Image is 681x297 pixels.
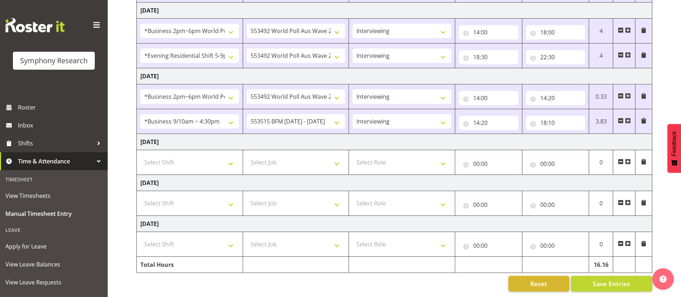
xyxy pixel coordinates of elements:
div: Symphony Research [20,55,88,66]
input: Click to select... [459,25,518,40]
input: Click to select... [526,238,586,253]
td: [DATE] [137,175,652,191]
input: Click to select... [459,116,518,130]
input: Click to select... [459,157,518,171]
span: View Leave Balances [5,259,102,270]
td: [DATE] [137,216,652,232]
span: Roster [18,102,104,113]
a: Apply for Leave [2,237,106,255]
td: 16.16 [589,257,613,273]
td: Total Hours [137,257,243,273]
span: Time & Attendance [18,156,93,167]
input: Click to select... [526,25,586,40]
span: Save Entries [593,279,630,288]
div: Leave [2,223,106,237]
span: Apply for Leave [5,241,102,252]
td: 0 [589,191,613,216]
span: Reset [530,279,547,288]
input: Click to select... [526,116,586,130]
input: Click to select... [526,50,586,64]
img: Rosterit website logo [5,18,65,32]
td: 0 [589,232,613,257]
a: View Leave Requests [2,273,106,291]
td: 0 [589,150,613,175]
td: 3.83 [589,109,613,134]
button: Reset [508,276,569,292]
input: Click to select... [526,91,586,105]
td: [DATE] [137,68,652,84]
input: Click to select... [459,91,518,105]
a: View Timesheets [2,187,106,205]
input: Click to select... [459,238,518,253]
input: Click to select... [459,50,518,64]
span: Inbox [18,120,104,131]
img: help-xxl-2.png [659,275,667,283]
span: Shifts [18,138,93,149]
td: [DATE] [137,3,652,19]
input: Click to select... [526,198,586,212]
td: 4 [589,43,613,68]
span: View Leave Requests [5,277,102,288]
span: Feedback [671,131,677,156]
td: [DATE] [137,134,652,150]
button: Save Entries [571,276,652,292]
button: Feedback - Show survey [667,124,681,173]
span: Manual Timesheet Entry [5,208,102,219]
a: Manual Timesheet Entry [2,205,106,223]
a: View Leave Balances [2,255,106,273]
div: Timesheet [2,172,106,187]
td: 0.33 [589,84,613,109]
span: View Timesheets [5,190,102,201]
td: 4 [589,19,613,43]
input: Click to select... [459,198,518,212]
input: Click to select... [526,157,586,171]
